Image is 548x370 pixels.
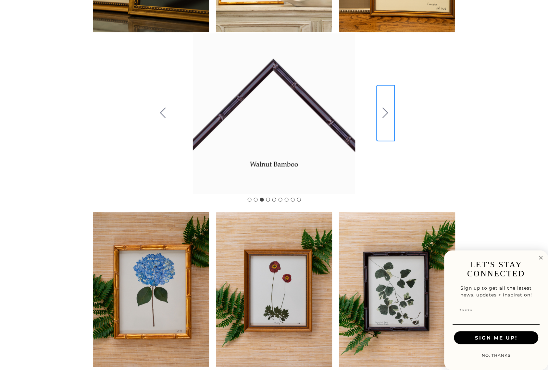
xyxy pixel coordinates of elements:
[266,198,270,202] button: Go to slide 4
[377,86,394,140] button: Go to slide 4
[460,285,532,298] span: Sign up to get all the latest news, updates + inspiration!
[291,198,294,202] button: Go to slide 8
[454,305,538,318] input: Email
[454,331,538,344] button: SIGN ME UP!
[155,86,171,140] button: Go to slide 2
[444,250,548,370] div: FLYOUT Form
[297,198,301,202] button: Go to slide 9
[260,198,264,202] button: Go to slide 3
[479,349,514,362] button: NO, THANKS
[537,254,545,261] button: Close dialog
[467,260,525,278] span: LET'S STAY CONNECTED
[254,198,257,202] button: Go to slide 2
[247,198,251,202] button: Go to slide 1
[278,198,282,202] button: Go to slide 6
[284,198,288,202] button: Go to slide 7
[272,198,276,202] button: Go to slide 5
